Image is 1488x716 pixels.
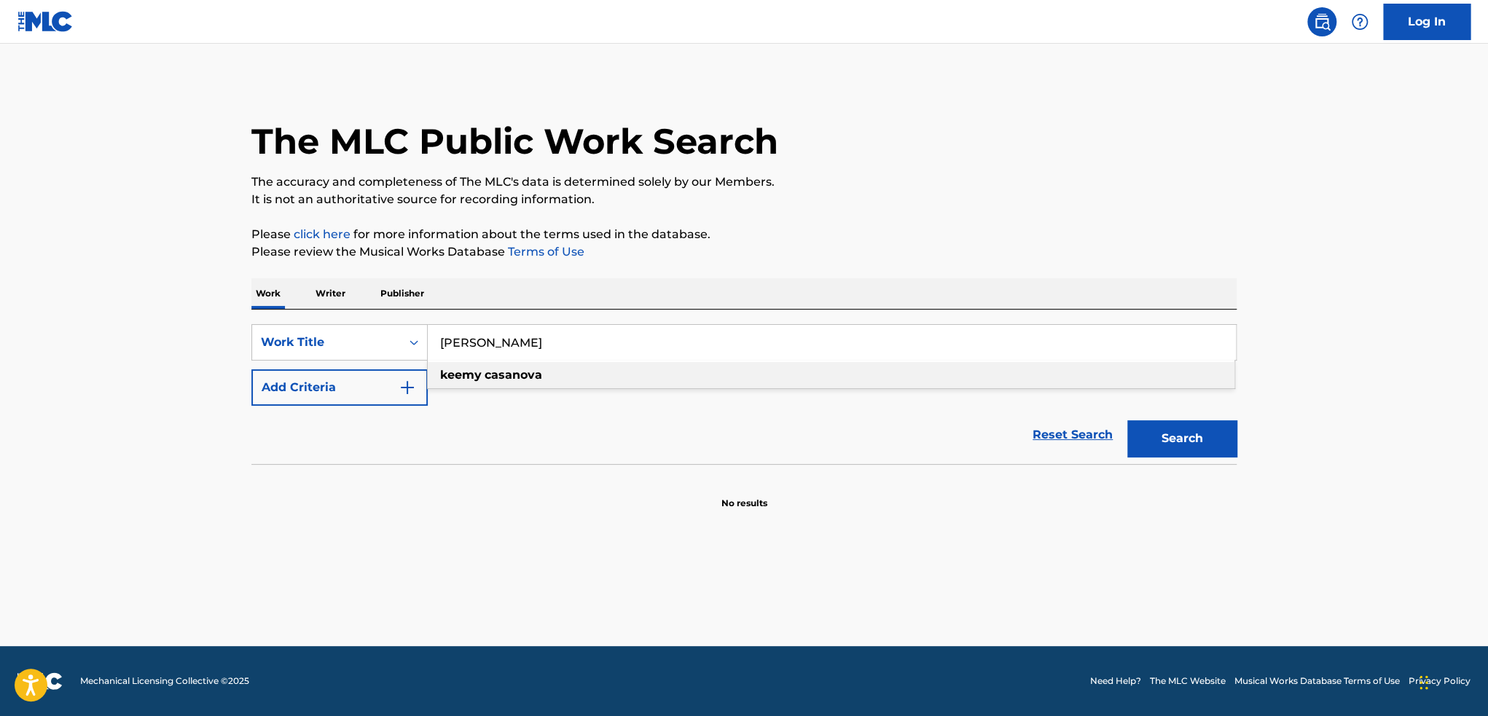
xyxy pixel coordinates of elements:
[251,226,1237,243] p: Please for more information about the terms used in the database.
[80,674,249,688] span: Mechanical Licensing Collective © 2025
[251,173,1237,191] p: The accuracy and completeness of The MLC's data is determined solely by our Members.
[17,672,63,690] img: logo
[251,369,428,406] button: Add Criteria
[1090,674,1141,688] a: Need Help?
[505,245,584,259] a: Terms of Use
[251,324,1237,464] form: Search Form
[1127,420,1237,457] button: Search
[376,278,428,309] p: Publisher
[251,191,1237,208] p: It is not an authoritative source for recording information.
[1025,419,1120,451] a: Reset Search
[294,227,351,241] a: click here
[1420,661,1428,704] div: Drag
[399,379,416,396] img: 9d2ae6d4665cec9f34b9.svg
[17,11,74,32] img: MLC Logo
[251,119,778,163] h1: The MLC Public Work Search
[1345,7,1374,36] div: Help
[311,278,350,309] p: Writer
[1150,674,1226,688] a: The MLC Website
[1409,674,1471,688] a: Privacy Policy
[251,278,285,309] p: Work
[485,368,542,382] strong: casanova
[1383,4,1471,40] a: Log In
[721,479,767,510] p: No results
[440,368,482,382] strong: keemy
[1415,646,1488,716] iframe: Chat Widget
[1234,674,1400,688] a: Musical Works Database Terms of Use
[251,243,1237,261] p: Please review the Musical Works Database
[1307,7,1336,36] a: Public Search
[1351,13,1368,31] img: help
[261,334,392,351] div: Work Title
[1313,13,1331,31] img: search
